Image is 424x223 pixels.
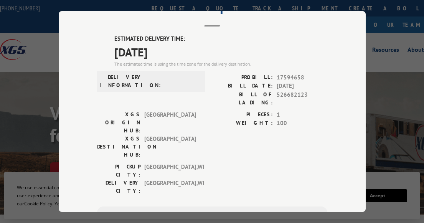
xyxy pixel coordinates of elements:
span: 100 [277,119,327,128]
span: 17594658 [277,73,327,82]
span: [GEOGRAPHIC_DATA] , WI [144,163,196,179]
label: ESTIMATED DELIVERY TIME: [114,35,327,43]
span: [GEOGRAPHIC_DATA] , WI [144,179,196,195]
span: [GEOGRAPHIC_DATA] [144,111,196,135]
label: DELIVERY INFORMATION: [99,73,143,89]
label: DELIVERY CITY: [97,179,140,195]
div: The estimated time is using the time zone for the delivery destination. [114,61,327,68]
label: PIECES: [212,111,273,119]
label: BILL DATE: [212,82,273,91]
label: PICKUP CITY: [97,163,140,179]
label: WEIGHT: [212,119,273,128]
span: [DATE] [114,43,327,61]
label: XGS DESTINATION HUB: [97,135,140,159]
span: 1 [277,111,327,119]
span: [DATE] [277,82,327,91]
span: [GEOGRAPHIC_DATA] [144,135,196,159]
label: XGS ORIGIN HUB: [97,111,140,135]
span: 526682123 [277,91,327,107]
label: BILL OF LADING: [212,91,273,107]
label: PROBILL: [212,73,273,82]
